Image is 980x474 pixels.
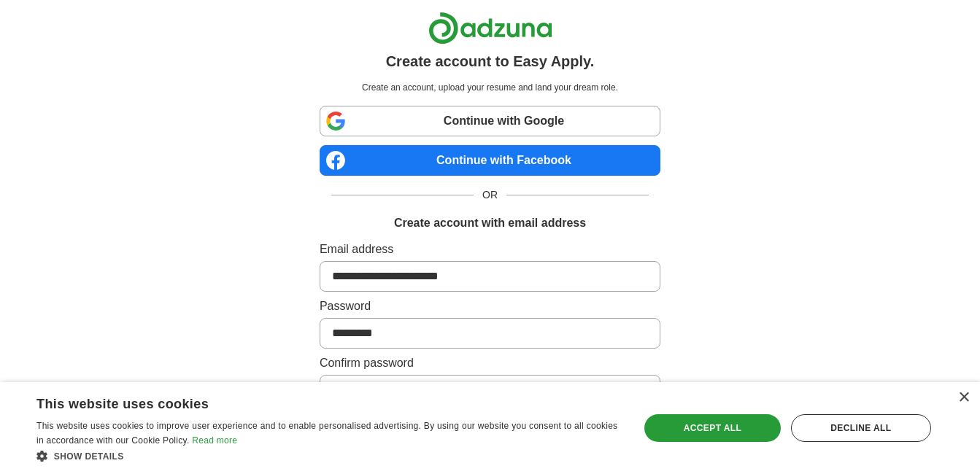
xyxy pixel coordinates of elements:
p: Create an account, upload your resume and land your dream role. [323,81,657,94]
h1: Create account with email address [394,214,586,232]
img: Adzuna logo [428,12,552,44]
div: This website uses cookies [36,391,584,413]
a: Read more, opens a new window [192,435,237,446]
div: Accept all [644,414,781,442]
div: Decline all [791,414,931,442]
a: Continue with Google [320,106,660,136]
label: Confirm password [320,354,660,372]
label: Email address [320,241,660,258]
label: Password [320,298,660,315]
span: OR [474,187,506,203]
span: Show details [54,451,124,462]
div: Close [958,392,969,403]
div: Show details [36,448,621,463]
h1: Create account to Easy Apply. [386,50,595,72]
a: Continue with Facebook [320,145,660,176]
span: This website uses cookies to improve user experience and to enable personalised advertising. By u... [36,421,617,446]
